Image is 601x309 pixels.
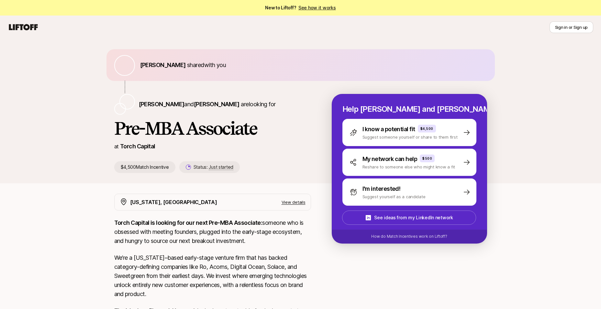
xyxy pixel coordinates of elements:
[550,21,593,33] button: Sign in or Sign up
[114,142,119,151] p: at
[194,101,239,108] span: [PERSON_NAME]
[114,161,175,173] p: $4,500 Match Incentive
[342,105,476,114] p: Help [PERSON_NAME] and [PERSON_NAME] hire
[362,134,458,140] p: Suggest someone yourself or share to them first
[209,164,233,170] span: Just started
[265,4,336,12] span: New to Liftoff?
[114,219,262,226] strong: Torch Capital is looking for our next Pre-MBA Associate:
[420,126,433,131] p: $4,500
[371,234,447,239] p: How do Match Incentives work on Liftoff?
[139,101,184,108] span: [PERSON_NAME]
[298,5,336,10] a: See how it works
[362,193,426,200] p: Suggest yourself as a candidate
[139,100,276,109] p: are looking for
[362,184,401,193] p: I'm interested!
[114,218,311,246] p: someone who is obsessed with meeting founders, plugged into the early-stage ecosystem, and hungry...
[130,198,217,206] p: [US_STATE], [GEOGRAPHIC_DATA]
[362,164,455,170] p: Reshare to someone else who might know a fit
[422,156,432,161] p: $500
[194,163,233,171] p: Status:
[184,101,239,108] span: and
[282,199,306,205] p: View details
[140,61,229,70] p: shared
[120,143,155,150] a: Torch Capital
[342,211,476,225] button: See ideas from my LinkedIn network
[362,125,415,134] p: I know a potential fit
[362,154,417,164] p: My network can help
[114,119,311,138] h1: Pre-MBA Associate
[140,62,186,68] span: [PERSON_NAME]
[374,214,453,222] p: See ideas from my LinkedIn network
[114,253,311,299] p: We’re a [US_STATE]–based early-stage venture firm that has backed category-defining companies lik...
[204,62,226,68] span: with you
